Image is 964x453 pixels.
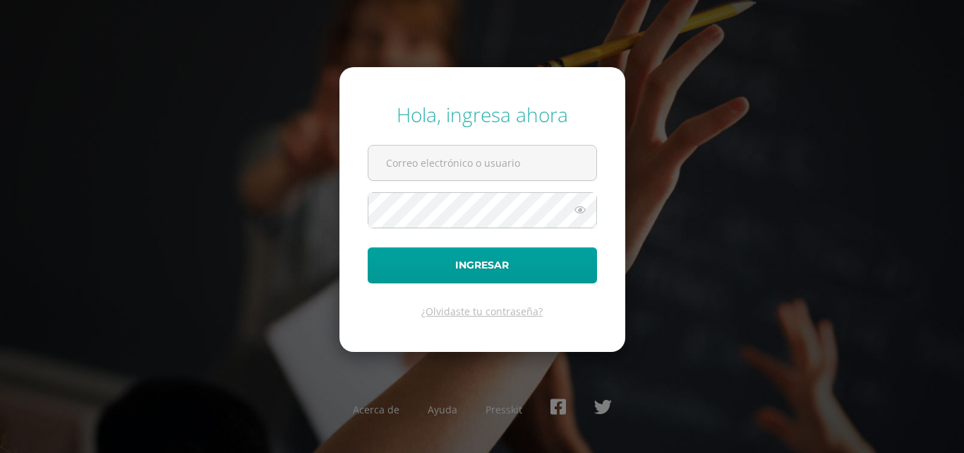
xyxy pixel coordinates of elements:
[368,247,597,283] button: Ingresar
[421,305,543,318] a: ¿Olvidaste tu contraseña?
[353,403,399,416] a: Acerca de
[368,101,597,128] div: Hola, ingresa ahora
[368,146,596,180] input: Correo electrónico o usuario
[428,403,457,416] a: Ayuda
[486,403,522,416] a: Presskit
